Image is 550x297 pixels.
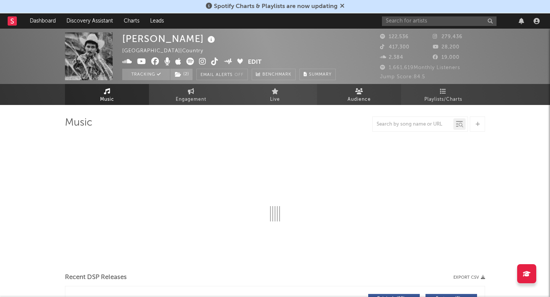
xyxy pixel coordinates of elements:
[65,273,127,282] span: Recent DSP Releases
[401,84,485,105] a: Playlists/Charts
[149,84,233,105] a: Engagement
[382,16,497,26] input: Search for artists
[252,69,296,80] a: Benchmark
[61,13,118,29] a: Discovery Assistant
[248,58,262,67] button: Edit
[380,74,425,79] span: Jump Score: 84.5
[176,95,206,104] span: Engagement
[299,69,336,80] button: Summary
[262,70,291,79] span: Benchmark
[196,69,248,80] button: Email AlertsOff
[65,84,149,105] a: Music
[100,95,114,104] span: Music
[453,275,485,280] button: Export CSV
[433,45,459,50] span: 28,200
[122,47,212,56] div: [GEOGRAPHIC_DATA] | Country
[170,69,192,80] button: (2)
[270,95,280,104] span: Live
[424,95,462,104] span: Playlists/Charts
[214,3,338,10] span: Spotify Charts & Playlists are now updating
[380,34,409,39] span: 122,536
[317,84,401,105] a: Audience
[233,84,317,105] a: Live
[433,55,459,60] span: 19,000
[433,34,463,39] span: 279,436
[24,13,61,29] a: Dashboard
[348,95,371,104] span: Audience
[340,3,345,10] span: Dismiss
[380,45,409,50] span: 417,300
[118,13,145,29] a: Charts
[380,55,403,60] span: 2,384
[235,73,244,77] em: Off
[122,32,217,45] div: [PERSON_NAME]
[170,69,193,80] span: ( 2 )
[145,13,169,29] a: Leads
[309,73,332,77] span: Summary
[122,69,170,80] button: Tracking
[373,121,453,128] input: Search by song name or URL
[380,65,460,70] span: 1,661,619 Monthly Listeners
